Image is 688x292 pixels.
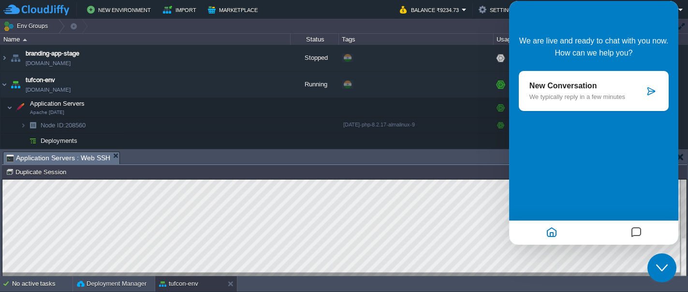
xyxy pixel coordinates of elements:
iframe: chat widget [647,253,678,282]
a: [DOMAIN_NAME] [26,85,71,95]
button: Import [163,4,199,15]
button: Balance ₹9234.73 [400,4,462,15]
a: tufcon-env [26,75,55,85]
img: AMDAwAAAACH5BAEAAAAALAAAAAABAAEAAAICRAEAOw== [7,98,13,117]
span: Application Servers : Web SSH [6,152,110,164]
div: Running [291,71,339,97]
div: Usage [494,34,596,45]
button: Deployment Manager [77,279,146,289]
a: [DOMAIN_NAME] [26,58,71,68]
span: Application Servers [29,99,86,108]
button: tufcon-env [159,279,198,289]
a: Deployments [40,137,79,145]
button: Duplicate Session [6,167,69,176]
button: Env Groups [3,19,51,33]
img: CloudJiffy [3,4,69,16]
span: Node ID: [41,122,65,129]
img: AMDAwAAAACH5BAEAAAAALAAAAAABAAEAAAICRAEAOw== [26,118,40,133]
div: Status [291,34,338,45]
a: Node ID:208560 [40,121,87,129]
a: branding-app-stage [26,49,79,58]
img: AMDAwAAAACH5BAEAAAAALAAAAAABAAEAAAICRAEAOw== [0,71,8,97]
div: No active tasks [12,276,73,292]
button: New Environment [87,4,154,15]
button: Settings [479,4,519,15]
img: AMDAwAAAACH5BAEAAAAALAAAAAABAAEAAAICRAEAOw== [23,39,27,41]
iframe: chat widget [509,1,678,245]
div: Stopped [291,45,339,71]
span: Apache [DATE] [30,110,64,115]
img: AMDAwAAAACH5BAEAAAAALAAAAAABAAEAAAICRAEAOw== [20,133,26,148]
button: Marketplace [208,4,261,15]
span: 208560 [40,121,87,129]
a: Application ServersApache [DATE] [29,100,86,107]
img: AMDAwAAAACH5BAEAAAAALAAAAAABAAEAAAICRAEAOw== [13,98,27,117]
span: [DATE]-php-8.2.17-almalinux-9 [343,122,415,127]
img: AMDAwAAAACH5BAEAAAAALAAAAAABAAEAAAICRAEAOw== [9,71,22,97]
img: AMDAwAAAACH5BAEAAAAALAAAAAABAAEAAAICRAEAOw== [26,133,40,148]
div: Name [1,34,290,45]
img: AMDAwAAAACH5BAEAAAAALAAAAAABAAEAAAICRAEAOw== [0,45,8,71]
img: AMDAwAAAACH5BAEAAAAALAAAAAABAAEAAAICRAEAOw== [20,118,26,133]
img: AMDAwAAAACH5BAEAAAAALAAAAAABAAEAAAICRAEAOw== [9,45,22,71]
div: Tags [339,34,493,45]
